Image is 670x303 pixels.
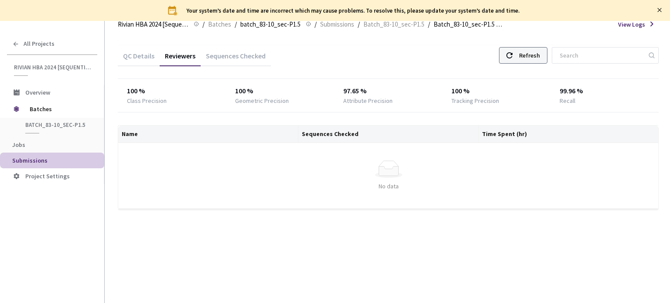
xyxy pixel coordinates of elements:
th: Name [118,126,298,143]
li: / [202,19,205,30]
span: Batches [208,19,231,30]
button: close [657,5,662,15]
span: Batches [30,100,89,118]
span: close [657,7,662,13]
div: 99.96 % [560,86,650,96]
span: Submissions [12,157,48,164]
div: 100 % [451,86,542,96]
div: Geometric Precision [235,96,289,105]
img: svg+xml;base64,PHN2ZyB3aWR0aD0iMjQiIGhlaWdodD0iMjQiIHZpZXdCb3g9IjAgMCAyNCAyNCIgZmlsbD0ibm9uZSIgeG... [167,5,178,16]
span: Batch_83-10_sec-P1.5 QC - [DATE] [434,19,504,30]
div: Attribute Precision [343,96,393,105]
span: Rivian HBA 2024 [Sequential] [118,19,188,30]
div: 100 % [127,86,217,96]
div: Refresh [519,48,540,63]
li: / [428,19,430,30]
div: 97.65 % [343,86,434,96]
span: Project Settings [25,172,70,180]
a: Batch_83-10_sec-P1.5 [362,19,426,29]
div: 100 % [235,86,325,96]
span: View Logs [618,20,645,29]
span: All Projects [24,40,55,48]
div: No data [125,181,652,191]
span: batch_83-10_sec-P1.5 [240,19,301,30]
th: Sequences Checked [298,126,479,143]
div: Tracking Precision [451,96,499,105]
div: Recall [560,96,575,105]
div: Your system’s date and time are incorrect which may cause problems. To resolve this, please updat... [187,7,520,14]
span: Jobs [12,141,25,149]
span: Batch_83-10_sec-P1.5 [363,19,424,30]
li: / [358,19,360,30]
a: Batches [206,19,233,29]
div: Sequences Checked [201,51,271,66]
a: Submissions [318,19,356,29]
th: Time Spent (hr) [479,126,659,143]
li: / [314,19,317,30]
div: Class Precision [127,96,167,105]
span: batch_83-10_sec-P1.5 [25,121,90,129]
input: Search [554,48,647,63]
span: Overview [25,89,50,96]
div: QC Details [118,51,160,66]
span: Submissions [320,19,354,30]
span: Rivian HBA 2024 [Sequential] [14,64,92,71]
div: Reviewers [160,51,201,66]
li: / [235,19,237,30]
